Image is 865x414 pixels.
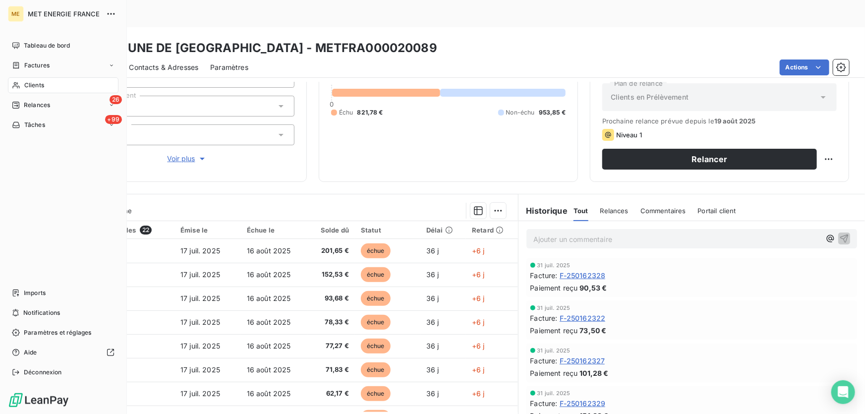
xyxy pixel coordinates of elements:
a: Tableau de bord [8,38,118,54]
span: 16 août 2025 [247,342,291,350]
a: Paramètres et réglages [8,325,118,341]
span: +6 j [472,246,485,255]
span: Contacts & Adresses [129,62,198,72]
span: Aide [24,348,37,357]
span: 201,65 € [313,246,349,256]
a: 26Relances [8,97,118,113]
span: Non-échu [506,108,535,117]
a: Clients [8,77,118,93]
span: 17 juil. 2025 [180,246,220,255]
span: F-250162328 [560,270,606,281]
span: 31 juil. 2025 [537,262,571,268]
span: 17 juil. 2025 [180,270,220,279]
div: Échue le [247,226,301,234]
span: 62,17 € [313,389,349,399]
div: Solde dû [313,226,349,234]
span: 93,68 € [313,294,349,303]
span: Imports [24,289,46,297]
span: Prochaine relance prévue depuis le [602,117,837,125]
span: 31 juil. 2025 [537,305,571,311]
span: 16 août 2025 [247,389,291,398]
span: 90,53 € [580,283,607,293]
span: 22 [140,226,152,235]
span: 19 août 2025 [714,117,756,125]
span: Factures [24,61,50,70]
span: 17 juil. 2025 [180,389,220,398]
span: Déconnexion [24,368,62,377]
span: +6 j [472,270,485,279]
span: 17 juil. 2025 [180,294,220,302]
span: 101,28 € [580,368,609,378]
span: 71,83 € [313,365,349,375]
a: Aide [8,345,118,360]
span: 0 [330,100,334,108]
span: échue [361,267,391,282]
span: +6 j [472,389,485,398]
span: Notifications [23,308,60,317]
span: Paiement reçu [530,325,578,336]
span: Tableau de bord [24,41,70,50]
span: 77,27 € [313,341,349,351]
span: 16 août 2025 [247,365,291,374]
span: Commentaires [640,207,686,215]
span: 36 j [426,294,439,302]
span: F-250162322 [560,313,606,323]
span: Clients [24,81,44,90]
span: 17 juil. 2025 [180,365,220,374]
span: Facture : [530,270,558,281]
span: F-250162329 [560,398,606,409]
h3: COMMUNE DE [GEOGRAPHIC_DATA] - METFRA000020089 [87,39,437,57]
span: Facture : [530,313,558,323]
div: Open Intercom Messenger [831,380,855,404]
a: Imports [8,285,118,301]
div: Délai [426,226,460,234]
span: échue [361,315,391,330]
span: échue [361,339,391,354]
span: +6 j [472,342,485,350]
span: Facture : [530,355,558,366]
span: Relances [600,207,629,215]
span: Échu [339,108,353,117]
span: Paiement reçu [530,283,578,293]
span: +6 j [472,318,485,326]
span: Tout [574,207,588,215]
div: Statut [361,226,414,234]
span: 16 août 2025 [247,246,291,255]
span: 31 juil. 2025 [537,348,571,354]
span: +99 [105,115,122,124]
span: 36 j [426,342,439,350]
span: Niveau 1 [616,131,642,139]
span: 73,50 € [580,325,607,336]
div: Émise le [180,226,235,234]
span: Paramètres et réglages [24,328,91,337]
span: Paramètres [210,62,248,72]
span: échue [361,243,391,258]
span: 16 août 2025 [247,318,291,326]
span: 36 j [426,246,439,255]
span: Clients en Prélèvement [611,92,689,102]
h6: Historique [519,205,568,217]
a: +99Tâches [8,117,118,133]
span: 36 j [426,270,439,279]
span: Portail client [698,207,736,215]
span: +6 j [472,365,485,374]
span: 78,33 € [313,317,349,327]
span: échue [361,386,391,401]
button: Voir plus [80,153,294,164]
span: Relances [24,101,50,110]
span: F-250162327 [560,355,605,366]
span: 821,78 € [357,108,383,117]
span: Tâches [24,120,45,129]
span: échue [361,291,391,306]
img: Logo LeanPay [8,392,69,408]
span: 17 juil. 2025 [180,342,220,350]
span: Facture : [530,398,558,409]
span: 26 [110,95,122,104]
span: 31 juil. 2025 [537,390,571,396]
span: échue [361,362,391,377]
span: Voir plus [168,154,207,164]
span: 953,85 € [539,108,566,117]
button: Actions [780,59,829,75]
a: Factures [8,58,118,73]
span: 16 août 2025 [247,294,291,302]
